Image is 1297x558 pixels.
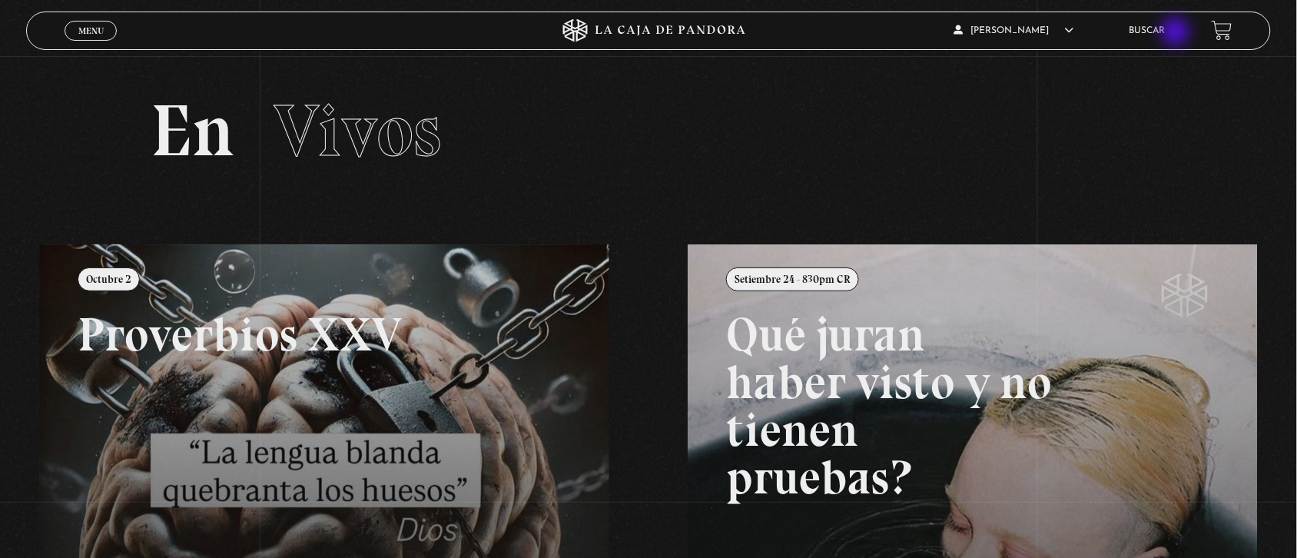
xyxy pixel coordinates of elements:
[151,95,1146,168] h2: En
[1129,26,1166,35] a: Buscar
[1212,20,1232,41] a: View your shopping cart
[78,26,104,35] span: Menu
[73,38,109,49] span: Cerrar
[274,87,441,174] span: Vivos
[954,26,1074,35] span: [PERSON_NAME]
